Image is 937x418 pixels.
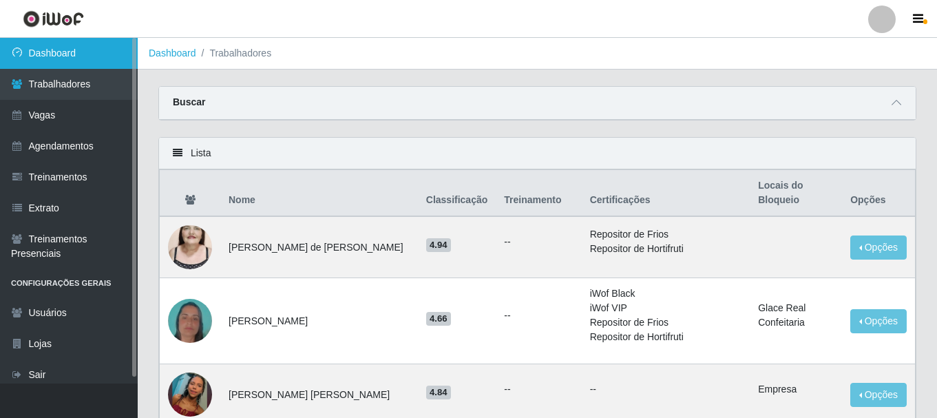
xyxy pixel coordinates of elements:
strong: Buscar [173,96,205,107]
button: Opções [850,383,907,407]
img: CoreUI Logo [23,10,84,28]
img: 1698090874027.jpeg [168,282,212,360]
button: Opções [850,236,907,260]
img: 1705435641963.jpeg [168,373,212,417]
span: 4.66 [426,312,451,326]
th: Opções [842,170,915,217]
li: Repositor de Hortifruti [590,330,741,344]
li: Empresa [758,382,834,397]
th: Locais do Bloqueio [750,170,842,217]
li: Repositor de Frios [590,315,741,330]
p: -- [590,382,741,397]
div: Lista [159,138,916,169]
ul: -- [504,235,573,249]
span: 4.94 [426,238,451,252]
ul: -- [504,309,573,323]
li: Trabalhadores [196,46,272,61]
nav: breadcrumb [138,38,937,70]
a: Dashboard [149,48,196,59]
th: Certificações [582,170,750,217]
li: Repositor de Frios [590,227,741,242]
li: iWof VIP [590,301,741,315]
td: [PERSON_NAME] [220,278,418,364]
th: Nome [220,170,418,217]
span: 4.84 [426,386,451,399]
button: Opções [850,309,907,333]
th: Classificação [418,170,496,217]
td: [PERSON_NAME] de [PERSON_NAME] [220,216,418,278]
img: 1745854264697.jpeg [168,208,212,286]
li: iWof Black [590,286,741,301]
ul: -- [504,382,573,397]
li: Repositor de Hortifruti [590,242,741,256]
th: Treinamento [496,170,581,217]
li: Glace Real Confeitaria [758,301,834,330]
